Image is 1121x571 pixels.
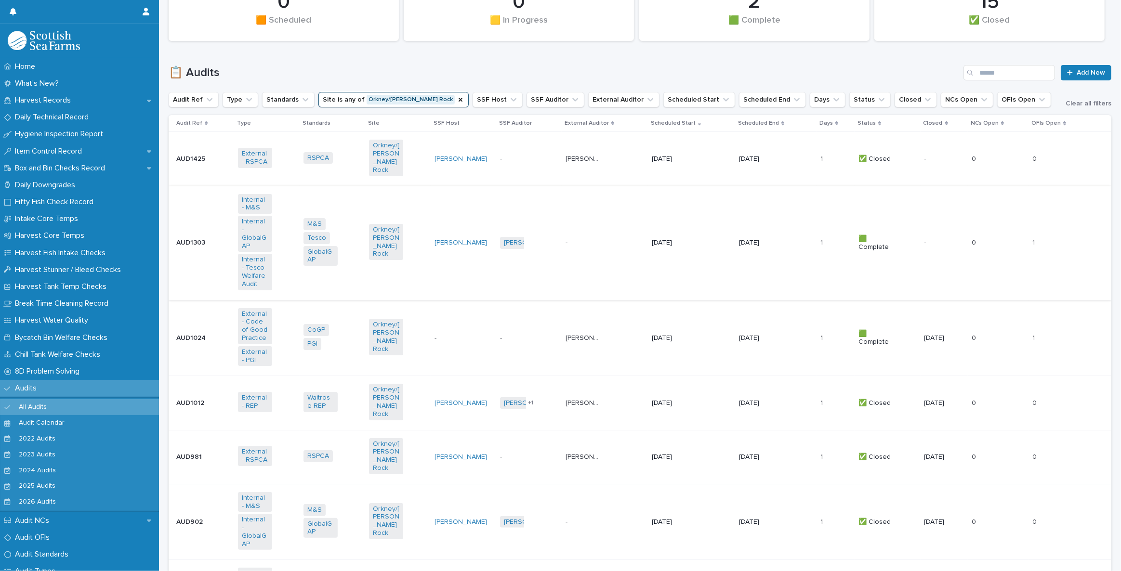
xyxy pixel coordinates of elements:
[739,453,773,461] p: [DATE]
[11,79,66,88] p: What's New?
[176,237,207,247] p: AUD1303
[1031,118,1061,129] p: OFIs Open
[858,399,893,407] p: ✅ Closed
[739,155,773,163] p: [DATE]
[11,130,111,139] p: Hygiene Inspection Report
[858,235,893,251] p: 🟩 Complete
[1032,237,1037,247] p: 1
[528,400,533,406] span: + 1
[176,451,204,461] p: AUD981
[307,326,325,334] a: CoGP
[176,397,206,407] p: AUD1012
[566,332,602,342] p: Margaret WIlliamson
[652,239,686,247] p: [DATE]
[307,520,334,536] a: GlobalGAP
[11,231,92,240] p: Harvest Core Temps
[663,92,735,107] button: Scheduled Start
[435,239,487,247] a: [PERSON_NAME]
[435,518,487,526] a: [PERSON_NAME]
[435,453,487,461] a: [PERSON_NAME]
[307,154,329,162] a: RSPCA
[307,340,317,348] a: PGI
[566,237,569,247] p: -
[652,518,686,526] p: [DATE]
[972,451,978,461] p: 0
[169,186,1111,300] tr: AUD1303AUD1303 Internal - M&S Internal - GlobalGAP Internal - Tesco Welfare Audit M&S Tesco Globa...
[11,550,76,559] p: Audit Standards
[242,494,268,510] a: Internal - M&S
[739,399,773,407] p: [DATE]
[11,62,43,71] p: Home
[373,226,399,258] a: Orkney/[PERSON_NAME] Rock
[1032,516,1039,526] p: 0
[527,92,584,107] button: SSF Auditor
[11,147,90,156] p: Item Control Record
[11,403,54,411] p: All Audits
[565,118,609,129] p: External Auditor
[972,332,978,342] p: 0
[169,66,960,80] h1: 📋 Audits
[242,394,268,410] a: External - REP
[566,516,569,526] p: -
[176,332,208,342] p: AUD1024
[435,399,487,407] a: [PERSON_NAME]
[307,394,334,410] a: Waitrose REP
[223,92,258,107] button: Type
[739,92,806,107] button: Scheduled End
[11,435,63,443] p: 2022 Audits
[11,367,87,376] p: 8D Problem Solving
[435,334,469,342] p: -
[176,118,202,129] p: Audit Ref
[849,92,891,107] button: Status
[373,142,399,174] a: Orkney/[PERSON_NAME] Rock
[997,92,1051,107] button: OFIs Open
[738,118,779,129] p: Scheduled End
[819,118,833,129] p: Days
[1032,451,1039,461] p: 0
[652,334,686,342] p: [DATE]
[820,516,825,526] p: 1
[11,164,113,173] p: Box and Bin Checks Record
[500,453,534,461] p: -
[972,153,978,163] p: 0
[858,518,893,526] p: ✅ Closed
[176,153,207,163] p: AUD1425
[11,316,96,325] p: Harvest Water Quality
[169,92,219,107] button: Audit Ref
[652,399,686,407] p: [DATE]
[972,397,978,407] p: 0
[307,220,322,228] a: M&S
[1032,397,1039,407] p: 0
[11,467,64,475] p: 2024 Audits
[420,15,618,36] div: 🟨 In Progress
[504,518,556,526] a: [PERSON_NAME]
[11,299,116,308] p: Break Time Cleaning Record
[11,482,63,490] p: 2025 Audits
[11,265,129,274] p: Harvest Stunner / Bleed Checks
[373,321,399,353] a: Orkney/[PERSON_NAME] Rock
[11,451,63,459] p: 2023 Audits
[820,397,825,407] p: 1
[588,92,659,107] button: External Auditor
[499,118,532,129] p: SSF Auditor
[924,453,959,461] p: [DATE]
[242,256,268,288] a: Internal - Tesco Welfare Audit
[963,65,1055,80] input: Search
[373,386,399,418] a: Orkney/[PERSON_NAME] Rock
[237,118,251,129] p: Type
[858,330,893,346] p: 🟩 Complete
[924,155,959,163] p: -
[11,516,57,525] p: Audit NCs
[924,518,959,526] p: [DATE]
[242,150,268,166] a: External - RSPCA
[373,505,399,537] a: Orkney/[PERSON_NAME] Rock
[11,498,64,506] p: 2026 Audits
[941,92,993,107] button: NCs Open
[11,384,44,393] p: Audits
[500,334,534,342] p: -
[368,118,380,129] p: Site
[566,397,602,407] p: Olivia Porter
[242,310,268,342] a: External - Code of Good Practice
[857,118,876,129] p: Status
